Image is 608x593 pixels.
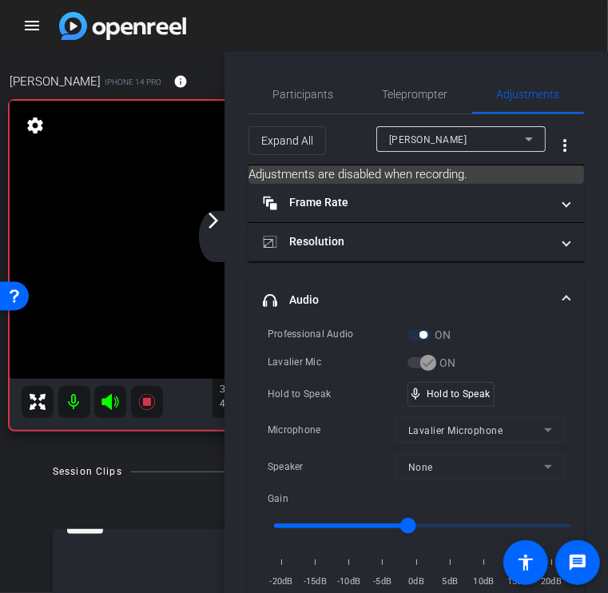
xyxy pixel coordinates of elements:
span: Expand All [261,125,313,156]
mat-icon: settings [24,116,46,135]
label: ON [436,355,456,371]
button: More Options for Adjustments Panel [546,126,584,165]
mat-icon: message [568,553,587,572]
mat-card: Adjustments are disabled when recording. [248,165,584,184]
span: Hold to Speak [427,388,490,400]
mat-panel-title: Audio [263,292,550,308]
span: 5dB [436,574,463,590]
button: Expand All [248,126,326,155]
mat-expansion-panel-header: Audio [248,275,584,326]
mat-expansion-panel-header: Resolution [248,223,584,261]
div: Speaker [268,459,395,475]
div: Microphone [268,422,395,438]
span: -10dB [336,574,363,590]
img: app logo [59,12,186,40]
mat-expansion-panel-header: Frame Rate [248,184,584,222]
span: 10dB [471,574,498,590]
span: [PERSON_NAME] [10,73,101,90]
mat-icon: info [173,74,188,89]
mat-icon: more_vert [555,136,574,155]
span: Teleprompter [383,89,448,100]
span: -5dB [369,574,396,590]
span: Participants [273,89,334,100]
mat-panel-title: Resolution [263,233,550,250]
mat-icon: menu [22,16,42,35]
label: ON [431,327,451,343]
div: Lavalier Mic [268,354,407,370]
span: mic_none [408,387,423,401]
span: -20dB [268,574,295,590]
span: 20dB [538,574,565,590]
mat-icon: arrow_forward_ios [204,211,223,230]
span: 0dB [403,574,430,590]
span: Adjustments [497,89,560,100]
div: 30 [221,383,260,396]
span: [PERSON_NAME] [389,134,467,145]
div: Hold to Speak [268,386,407,402]
div: Session Clips [53,464,122,480]
div: Gain [268,491,407,507]
mat-panel-title: Frame Rate [263,194,550,211]
span: iPhone 14 Pro [105,76,161,88]
mat-icon: accessibility [516,553,535,572]
div: Professional Audio [268,326,407,342]
div: 4K [221,397,260,410]
span: -15dB [301,574,328,590]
